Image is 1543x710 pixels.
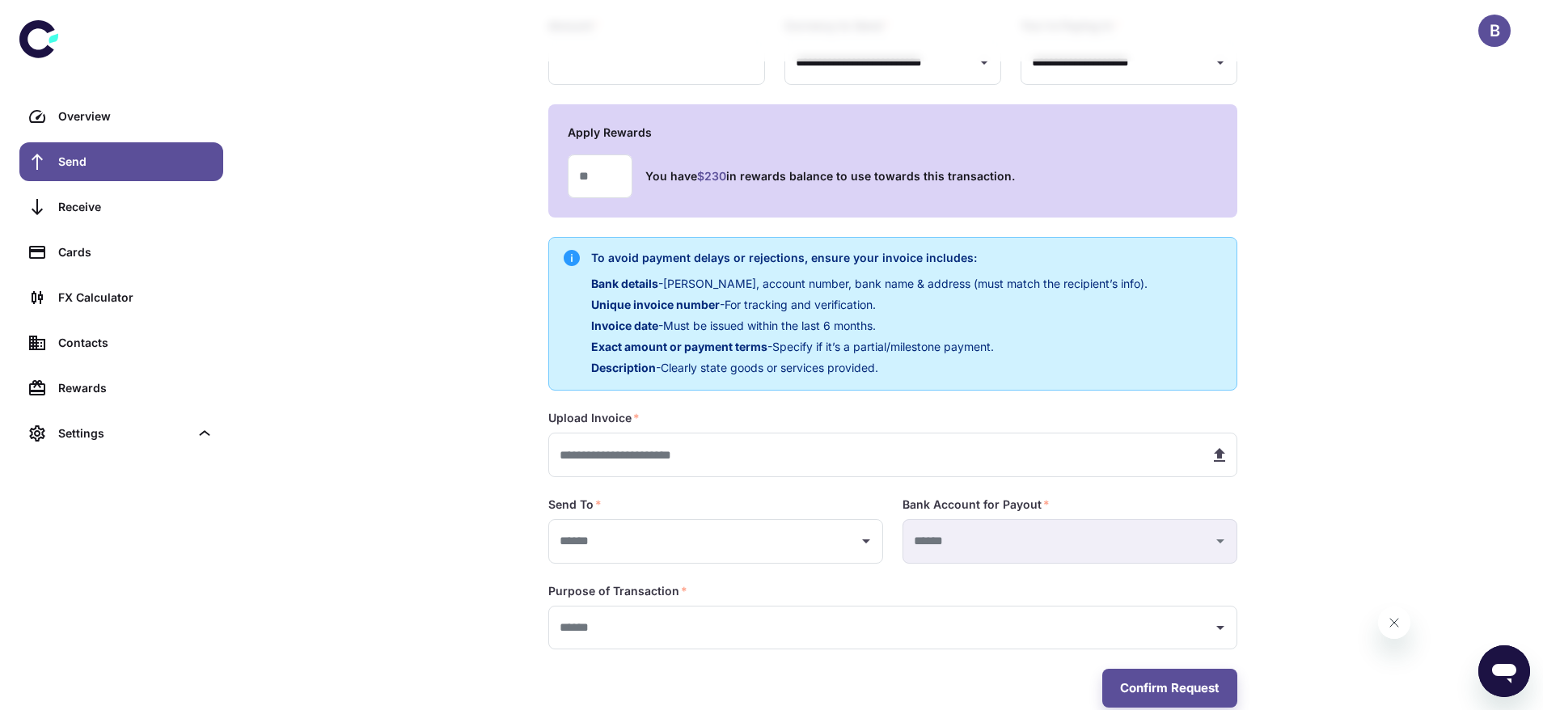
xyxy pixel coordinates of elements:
div: Cards [58,243,213,261]
div: Receive [58,198,213,216]
h6: To avoid payment delays or rejections, ensure your invoice includes: [591,249,1148,267]
button: Open [1209,51,1232,74]
a: $230 [697,169,726,183]
span: Description [591,361,656,374]
a: Overview [19,97,223,136]
button: Open [973,51,996,74]
p: - [PERSON_NAME], account number, bank name & address (must match the recipient’s info). [591,275,1148,293]
span: Hi. Need any help? [10,11,116,24]
label: Purpose of Transaction [548,583,687,599]
iframe: Button to launch messaging window [1478,645,1530,697]
div: Overview [58,108,213,125]
button: Confirm Request [1102,669,1237,708]
iframe: Close message [1378,606,1410,639]
a: FX Calculator [19,278,223,317]
div: Send [58,153,213,171]
label: Upload Invoice [548,410,640,426]
h6: You have in rewards balance to use towards this transaction. [645,167,1015,185]
span: Unique invoice number [591,298,720,311]
p: - Specify if it’s a partial/milestone payment. [591,338,1148,356]
div: Contacts [58,334,213,352]
p: - For tracking and verification. [591,296,1148,314]
span: Exact amount or payment terms [591,340,767,353]
button: Open [1209,616,1232,639]
div: FX Calculator [58,289,213,306]
p: - Clearly state goods or services provided. [591,359,1148,377]
div: Rewards [58,379,213,397]
a: Send [19,142,223,181]
a: Cards [19,233,223,272]
label: Send To [548,497,602,513]
a: Rewards [19,369,223,408]
div: Settings [19,414,223,453]
button: B [1478,15,1511,47]
p: - Must be issued within the last 6 months. [591,317,1148,335]
h6: Apply Rewards [568,124,1218,142]
div: Settings [58,425,189,442]
label: Bank Account for Payout [903,497,1050,513]
span: Invoice date [591,319,658,332]
a: Receive [19,188,223,226]
a: Contacts [19,323,223,362]
button: Open [855,530,877,552]
span: Bank details [591,277,658,290]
